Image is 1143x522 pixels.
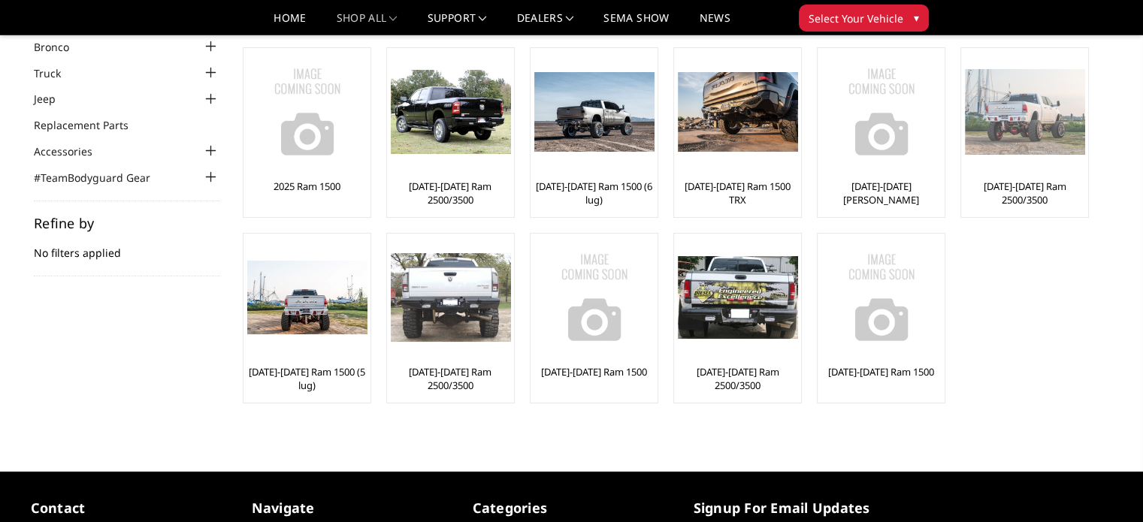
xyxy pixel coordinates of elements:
a: Jeep [34,91,74,107]
h5: contact [31,498,229,518]
a: [DATE]-[DATE] Ram 1500 [828,365,934,379]
a: [DATE]-[DATE] Ram 1500 (6 lug) [534,180,654,207]
a: [DATE]-[DATE] Ram 2500/3500 [391,365,510,392]
h5: Refine by [34,216,220,230]
a: [DATE]-[DATE] Ram 2500/3500 [965,180,1084,207]
a: [DATE]-[DATE] Ram 1500 TRX [678,180,797,207]
h5: Navigate [252,498,450,518]
a: shop all [337,13,398,35]
button: Select Your Vehicle [799,5,929,32]
img: No Image [534,237,655,358]
span: ▾ [914,10,919,26]
a: Support [428,13,487,35]
h5: Categories [473,498,671,518]
a: 2025 Ram 1500 [274,180,340,193]
a: #TeamBodyguard Gear [34,170,169,186]
h5: signup for email updates [694,498,892,518]
a: Home [274,13,306,35]
a: Replacement Parts [34,117,147,133]
a: Bronco [34,39,88,55]
img: No Image [247,52,367,172]
a: [DATE]-[DATE] Ram 2500/3500 [391,180,510,207]
a: SEMA Show [603,13,669,35]
a: [DATE]-[DATE] [PERSON_NAME] [821,180,941,207]
img: No Image [821,52,942,172]
a: Truck [34,65,80,81]
a: [DATE]-[DATE] Ram 1500 [541,365,647,379]
img: No Image [821,237,942,358]
span: Select Your Vehicle [809,11,903,26]
a: News [699,13,730,35]
a: [DATE]-[DATE] Ram 1500 (5 lug) [247,365,367,392]
div: No filters applied [34,216,220,276]
a: [DATE]-[DATE] Ram 2500/3500 [678,365,797,392]
a: Accessories [34,143,111,159]
a: Dealers [517,13,574,35]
